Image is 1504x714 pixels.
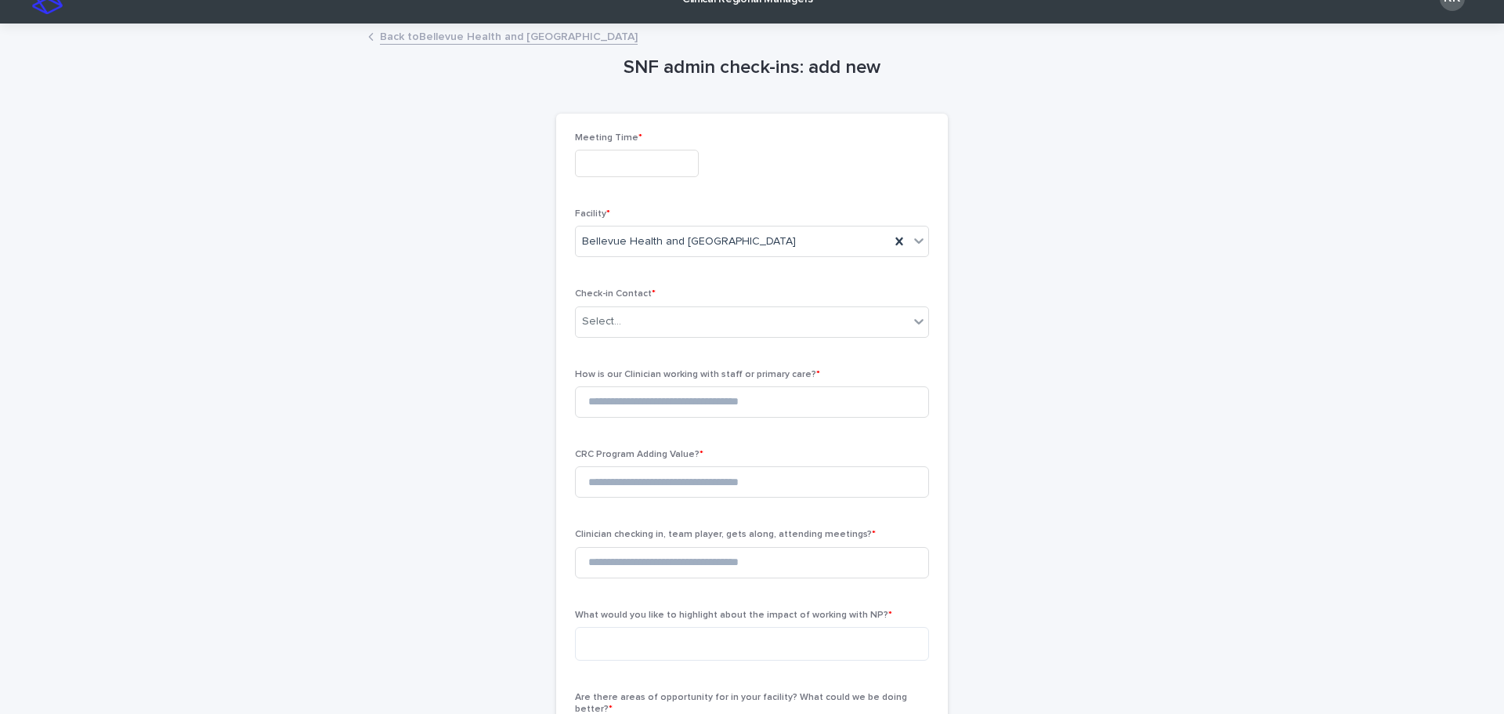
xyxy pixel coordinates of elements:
[575,209,610,219] span: Facility
[575,530,876,539] span: Clinician checking in, team player, gets along, attending meetings?
[575,693,907,713] span: Are there areas of opportunity for in your facility? What could we be doing better?
[582,314,621,330] div: Select...
[575,450,703,459] span: CRC Program Adding Value?
[575,370,820,379] span: How is our Clinician working with staff or primary care?
[380,27,638,45] a: Back toBellevue Health and [GEOGRAPHIC_DATA]
[575,611,892,620] span: What would you like to highlight about the impact of working with NP?
[556,56,948,79] h1: SNF admin check-ins: add new
[575,289,656,299] span: Check-in Contact
[582,234,796,250] span: Bellevue Health and [GEOGRAPHIC_DATA]
[575,133,642,143] span: Meeting Time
